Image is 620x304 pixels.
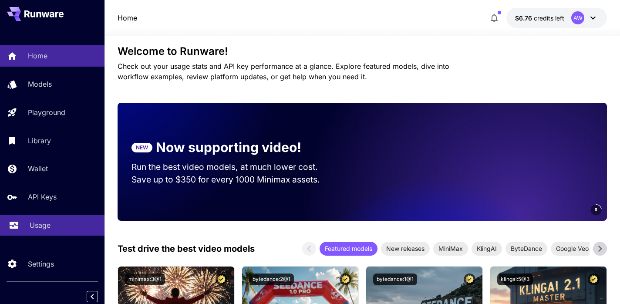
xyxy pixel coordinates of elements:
[28,163,48,174] p: Wallet
[340,274,351,285] button: Certified Model – Vetted for best performance and includes a commercial license.
[118,242,255,255] p: Test drive the best video models
[515,14,534,22] span: $6.76
[87,291,98,302] button: Collapse sidebar
[381,242,430,256] div: New releases
[571,11,584,24] div: AW
[464,274,475,285] button: Certified Model – Vetted for best performance and includes a commercial license.
[156,138,301,157] p: Now supporting video!
[136,144,148,152] p: NEW
[118,13,137,23] a: Home
[131,173,334,186] p: Save up to $350 for every 1000 Minimax assets.
[381,244,430,253] span: New releases
[551,244,594,253] span: Google Veo
[588,274,600,285] button: Certified Model – Vetted for best performance and includes a commercial license.
[433,244,468,253] span: MiniMax
[28,79,52,89] p: Models
[534,14,564,22] span: credits left
[551,242,594,256] div: Google Veo
[28,135,51,146] p: Library
[30,220,51,230] p: Usage
[515,14,564,23] div: $6.75667
[131,161,334,173] p: Run the best video models, at much lower cost.
[506,8,607,28] button: $6.75667AW
[118,45,607,57] h3: Welcome to Runware!
[472,244,502,253] span: KlingAI
[118,62,449,81] span: Check out your usage stats and API key performance at a glance. Explore featured models, dive int...
[28,51,47,61] p: Home
[497,274,533,285] button: klingai:5@3
[505,242,547,256] div: ByteDance
[433,242,468,256] div: MiniMax
[28,259,54,269] p: Settings
[595,206,597,213] span: 5
[216,274,227,285] button: Certified Model – Vetted for best performance and includes a commercial license.
[373,274,417,285] button: bytedance:1@1
[472,242,502,256] div: KlingAI
[320,244,377,253] span: Featured models
[320,242,377,256] div: Featured models
[28,192,57,202] p: API Keys
[28,107,65,118] p: Playground
[249,274,294,285] button: bytedance:2@1
[125,274,165,285] button: minimax:3@1
[118,13,137,23] nav: breadcrumb
[505,244,547,253] span: ByteDance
